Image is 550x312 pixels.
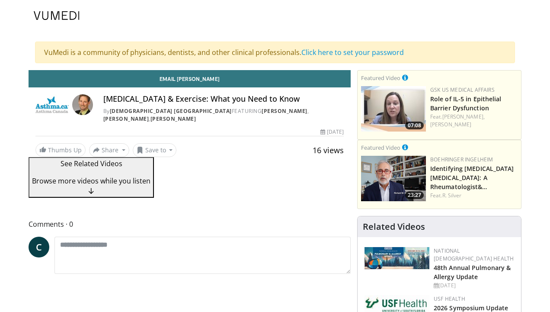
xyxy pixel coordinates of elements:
img: Avatar [72,94,93,115]
a: [PERSON_NAME] [430,121,471,128]
a: This is paid for by Boehringer Ingelheim [402,142,408,152]
small: Featured Video [361,74,400,82]
span: Comments 0 [29,219,351,230]
span: 23:27 [405,191,424,199]
span: 07:08 [405,122,424,129]
a: Email [PERSON_NAME] [29,70,351,87]
a: [PERSON_NAME], [442,113,485,120]
span: 16 views [313,145,344,155]
img: Asthma Canada [35,94,69,115]
h4: [MEDICAL_DATA] & Exercise: What you Need to Know [103,94,344,104]
img: b90f5d12-84c1-472e-b843-5cad6c7ef911.jpg.150x105_q85_autocrop_double_scale_upscale_version-0.2.jpg [365,247,429,269]
a: National [DEMOGRAPHIC_DATA] Health [434,247,514,262]
a: [PERSON_NAME] [103,115,149,122]
a: 48th Annual Pulmonary & Allergy Update [434,264,511,281]
a: Identifying [MEDICAL_DATA] [MEDICAL_DATA]: A Rheumatologist&… [430,164,514,191]
div: VuMedi is a community of physicians, dentists, and other clinical professionals. [35,42,515,63]
p: See Related Videos [32,158,150,169]
button: Save to [133,143,177,157]
a: C [29,237,49,257]
a: [DEMOGRAPHIC_DATA] [GEOGRAPHIC_DATA] [110,107,232,115]
a: Click here to set your password [301,48,404,57]
img: 83368e75-cbec-4bae-ae28-7281c4be03a9.png.150x105_q85_crop-smart_upscale.jpg [361,86,426,132]
a: GSK US Medical Affairs [430,86,495,93]
a: Boehringer Ingelheim [430,156,493,163]
div: [DATE] [320,128,344,136]
div: Feat. [430,192,518,199]
a: [PERSON_NAME] [262,107,307,115]
div: [DATE] [434,282,514,289]
img: VuMedi Logo [34,11,80,20]
h3: Identifying Autoimmune Interstitial Lung Diseases: A Rheumatologist's Perspective [430,164,518,191]
a: R. Silver [442,192,462,199]
a: Role of IL-5 in Epithelial Barrier Dysfunction [430,95,502,112]
h4: Related Videos [363,222,425,232]
a: 23:27 [361,156,426,201]
a: This is paid for by GSK US Medical Affairs [402,73,408,82]
button: Share [89,143,129,157]
img: dcc7dc38-d620-4042-88f3-56bf6082e623.png.150x105_q85_crop-smart_upscale.png [361,156,426,201]
button: See Related Videos Browse more videos while you listen [29,157,154,198]
a: USF Health [434,295,465,302]
a: [PERSON_NAME] [150,115,196,122]
span: Browse more videos while you listen [32,176,150,186]
a: Thumbs Up [35,143,86,157]
div: By FEATURING , , [103,107,344,123]
small: Featured Video [361,144,400,151]
a: 07:08 [361,86,426,132]
div: Feat. [430,113,518,129]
